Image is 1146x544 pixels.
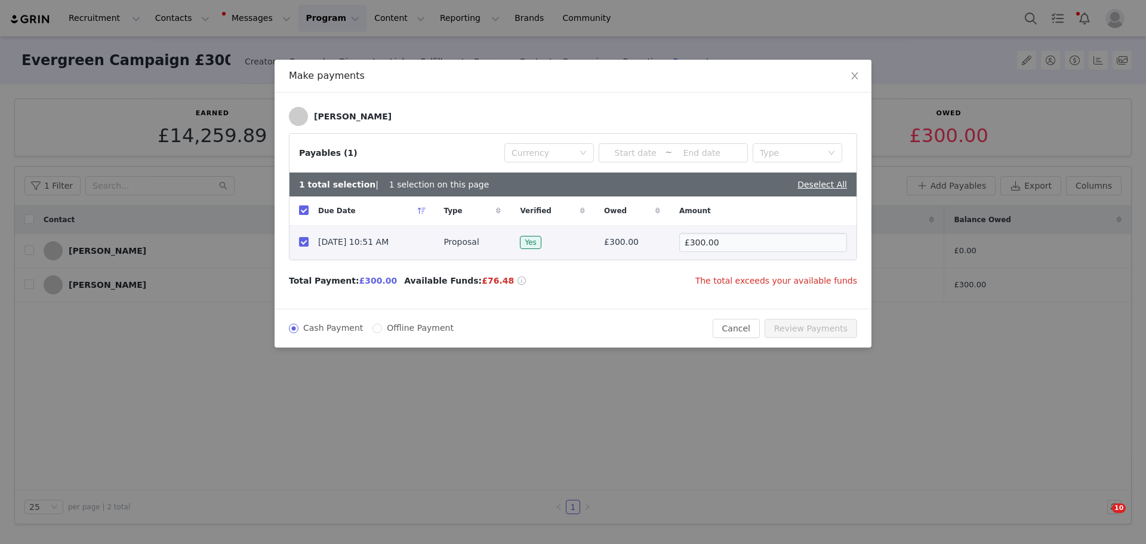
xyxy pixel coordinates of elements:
[679,205,711,216] span: Amount
[520,236,541,249] span: Yes
[299,179,489,191] div: | 1 selection on this page
[289,107,392,126] a: [PERSON_NAME]
[695,275,857,287] span: The total exceeds your available funds
[765,319,857,338] button: Review Payments
[382,323,458,333] span: Offline Payment
[314,112,392,121] div: [PERSON_NAME]
[520,205,551,216] span: Verified
[289,275,359,287] span: Total Payment:
[604,237,639,247] span: £300.00
[318,205,356,216] span: Due Date
[1088,503,1116,532] iframe: Intercom live chat
[760,147,822,159] div: Type
[580,149,587,158] i: icon: down
[850,71,860,81] i: icon: close
[828,149,835,158] i: icon: down
[299,180,375,189] b: 1 total selection
[672,146,731,159] input: End date
[289,133,857,260] article: Payables
[443,236,479,248] span: Proposal
[318,236,389,248] span: [DATE] 10:51 AM
[298,323,368,333] span: Cash Payment
[482,276,514,285] span: £76.48
[404,275,482,287] span: Available Funds:
[299,147,358,159] div: Payables (1)
[443,205,462,216] span: Type
[604,205,627,216] span: Owed
[606,146,665,159] input: Start date
[797,180,847,189] a: Deselect All
[512,147,574,159] div: Currency
[838,60,871,93] button: Close
[1112,503,1126,513] span: 10
[359,276,398,285] span: £300.00
[289,69,857,82] div: Make payments
[713,319,760,338] button: Cancel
